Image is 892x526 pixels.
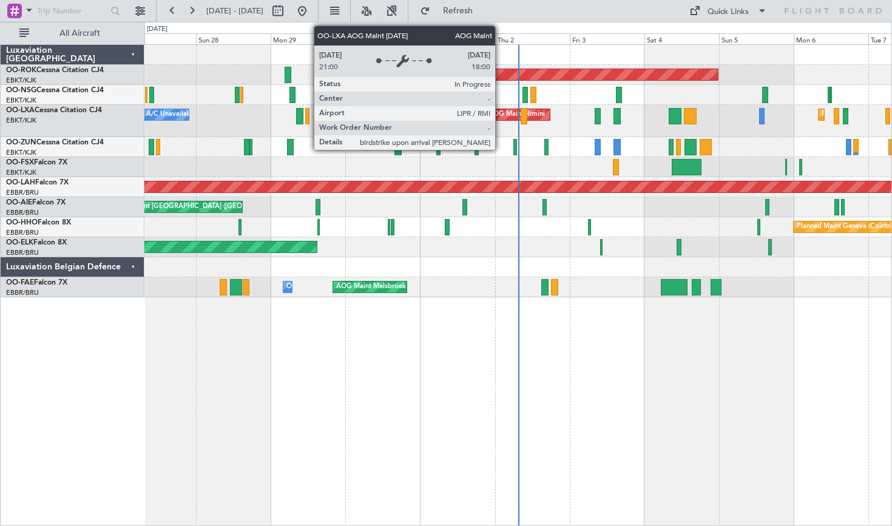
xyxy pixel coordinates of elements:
div: Sat 27 [121,33,196,44]
a: OO-FAEFalcon 7X [6,279,67,286]
a: OO-AIEFalcon 7X [6,199,66,206]
div: Sun 5 [719,33,794,44]
a: OO-NSGCessna Citation CJ4 [6,87,104,94]
span: OO-NSG [6,87,36,94]
div: [DATE] [147,24,167,35]
a: EBBR/BRU [6,208,39,217]
a: OO-FSXFalcon 7X [6,159,67,166]
a: EBKT/KJK [6,76,36,85]
a: EBBR/BRU [6,188,39,197]
button: Quick Links [683,1,773,21]
span: OO-AIE [6,199,32,206]
span: OO-ELK [6,239,33,246]
span: OO-FAE [6,279,34,286]
div: AOG Maint Melsbroek Air Base [336,278,433,296]
span: Refresh [433,7,484,15]
div: Sun 28 [196,33,271,44]
span: [DATE] - [DATE] [206,5,263,16]
span: OO-LAH [6,179,35,186]
div: Planned Maint [GEOGRAPHIC_DATA] ([GEOGRAPHIC_DATA]) [106,198,297,216]
a: EBKT/KJK [6,168,36,177]
input: Trip Number [37,2,107,20]
div: Quick Links [708,6,749,18]
a: EBBR/BRU [6,228,39,237]
a: OO-LXACessna Citation CJ4 [6,107,102,114]
span: All Aircraft [32,29,128,38]
div: Fri 3 [570,33,644,44]
a: EBKT/KJK [6,148,36,157]
a: OO-ELKFalcon 8X [6,239,67,246]
button: All Aircraft [13,24,132,43]
a: EBBR/BRU [6,288,39,297]
div: [DATE] [422,24,442,35]
span: OO-FSX [6,159,34,166]
a: OO-ROKCessna Citation CJ4 [6,67,104,74]
span: OO-ZUN [6,139,36,146]
span: OO-LXA [6,107,35,114]
div: Owner Melsbroek Air Base [286,278,369,296]
button: Refresh [414,1,487,21]
span: OO-HHO [6,219,38,226]
div: AOG Maint Rimini [488,106,545,124]
div: A/C Unavailable [146,106,197,124]
a: EBKT/KJK [6,116,36,125]
a: OO-ZUNCessna Citation CJ4 [6,139,104,146]
a: OO-HHOFalcon 8X [6,219,71,226]
div: Sat 4 [644,33,719,44]
div: Mon 29 [271,33,345,44]
div: AOG Maint Kortrijk-[GEOGRAPHIC_DATA] [328,66,461,84]
div: Mon 6 [794,33,868,44]
div: Tue 30 [345,33,420,44]
span: OO-ROK [6,67,36,74]
a: EBKT/KJK [6,96,36,105]
a: EBBR/BRU [6,248,39,257]
a: OO-LAHFalcon 7X [6,179,69,186]
div: Wed 1 [420,33,495,44]
div: Thu 2 [495,33,570,44]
